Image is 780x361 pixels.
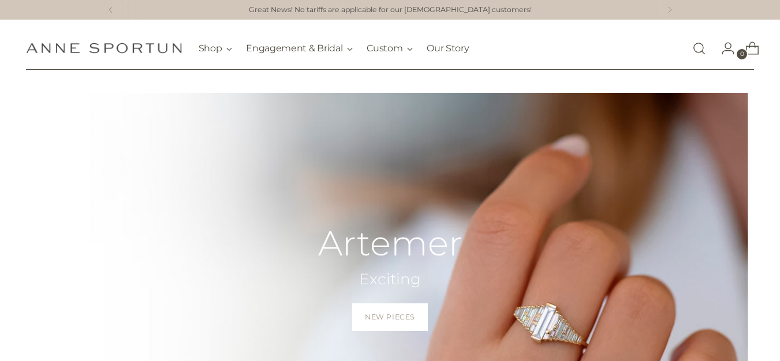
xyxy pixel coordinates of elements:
a: Our Story [427,36,469,61]
a: Great News! No tariffs are applicable for our [DEMOGRAPHIC_DATA] customers! [249,5,532,16]
button: Engagement & Bridal [246,36,353,61]
a: Go to the account page [712,37,735,60]
a: Open search modal [688,37,711,60]
button: Custom [367,36,413,61]
button: Shop [199,36,233,61]
h2: Artemer [318,224,462,262]
a: Open cart modal [736,37,759,60]
span: New Pieces [365,312,415,322]
h2: Exciting [318,269,462,289]
a: New Pieces [352,303,428,331]
a: Anne Sportun Fine Jewellery [26,43,182,54]
span: 0 [737,49,747,59]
